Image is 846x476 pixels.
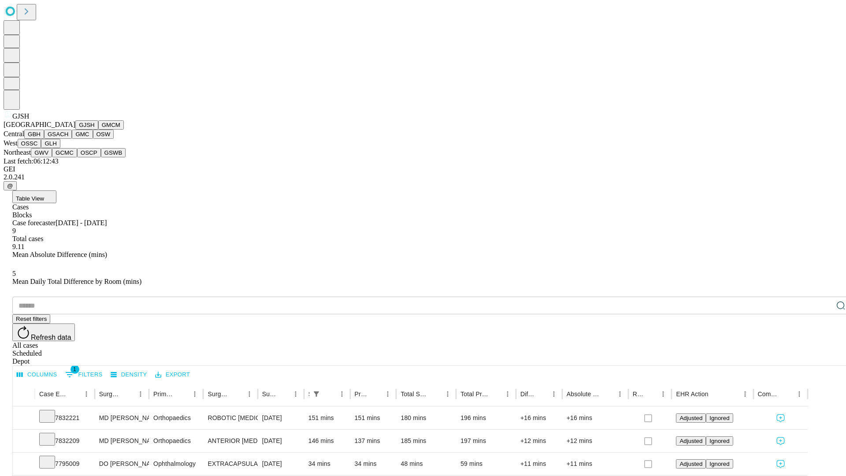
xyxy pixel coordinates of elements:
[308,453,346,475] div: 34 mins
[501,388,514,400] button: Menu
[355,390,369,398] div: Predicted In Room Duration
[676,459,706,469] button: Adjusted
[12,219,56,227] span: Case forecaster
[262,430,300,452] div: [DATE]
[12,235,43,242] span: Total cases
[4,181,17,190] button: @
[262,453,300,475] div: [DATE]
[355,430,392,452] div: 137 mins
[679,461,702,467] span: Adjusted
[548,388,560,400] button: Menu
[39,453,90,475] div: 7795009
[781,388,793,400] button: Sort
[99,453,145,475] div: DO [PERSON_NAME]
[657,388,669,400] button: Menu
[93,130,114,139] button: OSW
[108,368,149,382] button: Density
[153,430,199,452] div: Orthopaedics
[645,388,657,400] button: Sort
[39,407,90,429] div: 7832221
[153,453,199,475] div: Ophthalmology
[310,388,323,400] div: 1 active filter
[706,459,733,469] button: Ignored
[709,461,729,467] span: Ignored
[520,430,558,452] div: +12 mins
[567,453,624,475] div: +11 mins
[308,407,346,429] div: 151 mins
[16,316,47,322] span: Reset filters
[18,139,41,148] button: OSSC
[153,368,192,382] button: Export
[520,453,558,475] div: +11 mins
[44,130,72,139] button: GSACH
[4,165,842,173] div: GEI
[12,112,29,120] span: GJSH
[277,388,289,400] button: Sort
[101,148,126,157] button: GSWB
[70,365,79,374] span: 1
[460,453,512,475] div: 59 mins
[633,390,644,398] div: Resolved in EHR
[709,388,722,400] button: Sort
[336,388,348,400] button: Menu
[231,388,243,400] button: Sort
[401,390,428,398] div: Total Scheduled Duration
[567,390,601,398] div: Absolute Difference
[39,430,90,452] div: 7832209
[12,243,24,250] span: 9.11
[709,415,729,421] span: Ignored
[535,388,548,400] button: Sort
[739,388,751,400] button: Menu
[12,190,56,203] button: Table View
[614,388,626,400] button: Menu
[99,407,145,429] div: MD [PERSON_NAME] [PERSON_NAME]
[758,390,780,398] div: Comments
[12,270,16,277] span: 5
[567,430,624,452] div: +12 mins
[208,453,253,475] div: EXTRACAPSULAR CATARACT REMOVAL WITH [MEDICAL_DATA]
[12,314,50,324] button: Reset filters
[134,388,147,400] button: Menu
[189,388,201,400] button: Menu
[310,388,323,400] button: Show filters
[12,324,75,341] button: Refresh data
[4,149,31,156] span: Northeast
[99,390,121,398] div: Surgeon Name
[12,278,141,285] span: Mean Daily Total Difference by Room (mins)
[99,430,145,452] div: MD [PERSON_NAME] [PERSON_NAME]
[442,388,454,400] button: Menu
[208,407,253,429] div: ROBOTIC [MEDICAL_DATA] KNEE TOTAL
[176,388,189,400] button: Sort
[401,407,452,429] div: 180 mins
[706,436,733,446] button: Ignored
[401,453,452,475] div: 48 mins
[68,388,80,400] button: Sort
[289,388,302,400] button: Menu
[75,120,98,130] button: GJSH
[355,407,392,429] div: 151 mins
[4,157,59,165] span: Last fetch: 06:12:43
[679,415,702,421] span: Adjusted
[12,251,107,258] span: Mean Absolute Difference (mins)
[7,182,13,189] span: @
[567,407,624,429] div: +16 mins
[16,195,44,202] span: Table View
[4,130,24,138] span: Central
[709,438,729,444] span: Ignored
[153,407,199,429] div: Orthopaedics
[56,219,107,227] span: [DATE] - [DATE]
[77,148,101,157] button: OSCP
[793,388,805,400] button: Menu
[4,173,842,181] div: 2.0.241
[31,148,52,157] button: GWV
[401,430,452,452] div: 185 mins
[41,139,60,148] button: GLH
[382,388,394,400] button: Menu
[460,390,488,398] div: Total Predicted Duration
[208,390,230,398] div: Surgery Name
[489,388,501,400] button: Sort
[17,434,30,449] button: Expand
[676,390,708,398] div: EHR Action
[323,388,336,400] button: Sort
[679,438,702,444] span: Adjusted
